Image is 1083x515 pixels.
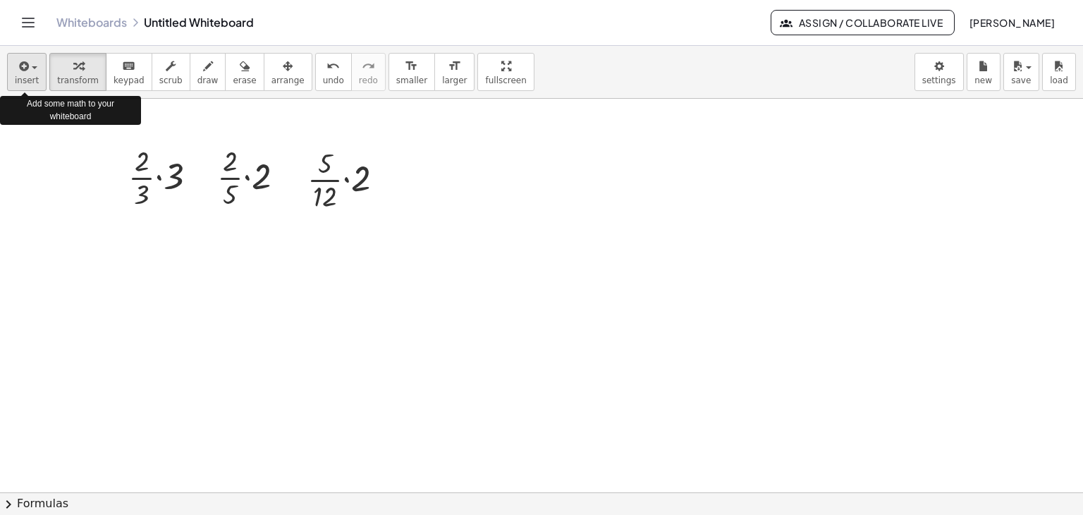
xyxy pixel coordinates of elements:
button: fullscreen [477,53,534,91]
span: Assign / Collaborate Live [783,16,943,29]
button: draw [190,53,226,91]
span: [PERSON_NAME] [969,16,1055,29]
span: new [974,75,992,85]
span: scrub [159,75,183,85]
button: new [967,53,1001,91]
i: format_size [448,58,461,75]
span: insert [15,75,39,85]
span: arrange [271,75,305,85]
button: Toggle navigation [17,11,39,34]
button: keyboardkeypad [106,53,152,91]
span: erase [233,75,256,85]
button: arrange [264,53,312,91]
button: load [1042,53,1076,91]
span: larger [442,75,467,85]
i: keyboard [122,58,135,75]
span: redo [359,75,378,85]
span: transform [57,75,99,85]
span: keypad [114,75,145,85]
i: undo [326,58,340,75]
span: settings [922,75,956,85]
button: transform [49,53,106,91]
button: redoredo [351,53,386,91]
i: format_size [405,58,418,75]
a: Whiteboards [56,16,127,30]
button: [PERSON_NAME] [957,10,1066,35]
span: draw [197,75,219,85]
span: fullscreen [485,75,526,85]
button: scrub [152,53,190,91]
span: smaller [396,75,427,85]
button: insert [7,53,47,91]
button: format_sizelarger [434,53,475,91]
span: load [1050,75,1068,85]
button: save [1003,53,1039,91]
button: undoundo [315,53,352,91]
button: settings [914,53,964,91]
span: undo [323,75,344,85]
span: save [1011,75,1031,85]
i: redo [362,58,375,75]
button: format_sizesmaller [388,53,435,91]
button: Assign / Collaborate Live [771,10,955,35]
button: erase [225,53,264,91]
